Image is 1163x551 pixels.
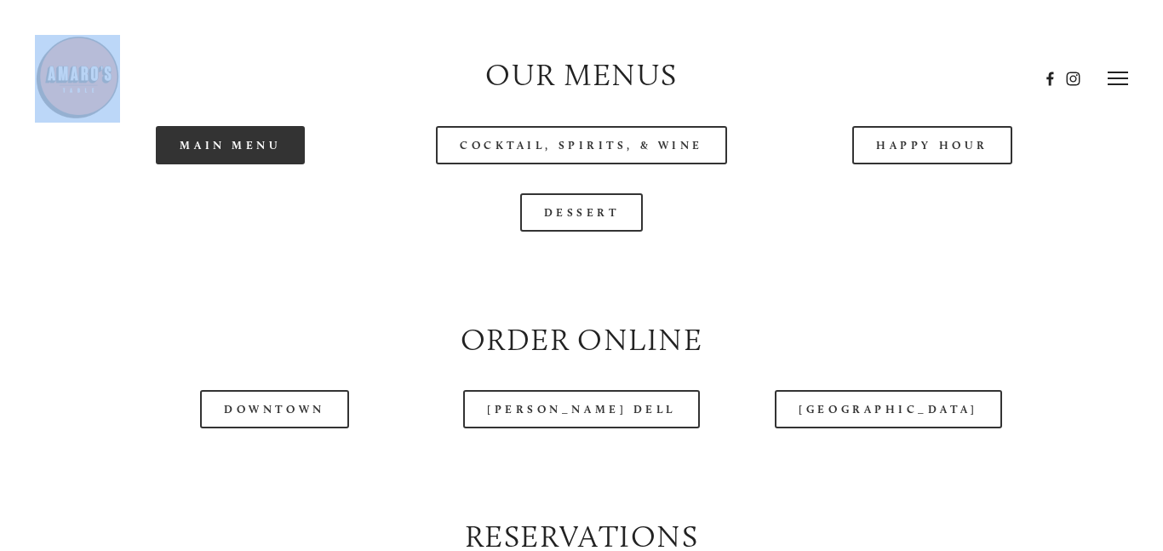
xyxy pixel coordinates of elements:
a: Dessert [520,193,644,232]
h2: Order Online [70,319,1093,362]
a: [GEOGRAPHIC_DATA] [775,390,1001,428]
a: Downtown [200,390,348,428]
a: [PERSON_NAME] Dell [463,390,700,428]
img: Amaro's Table [35,35,120,120]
